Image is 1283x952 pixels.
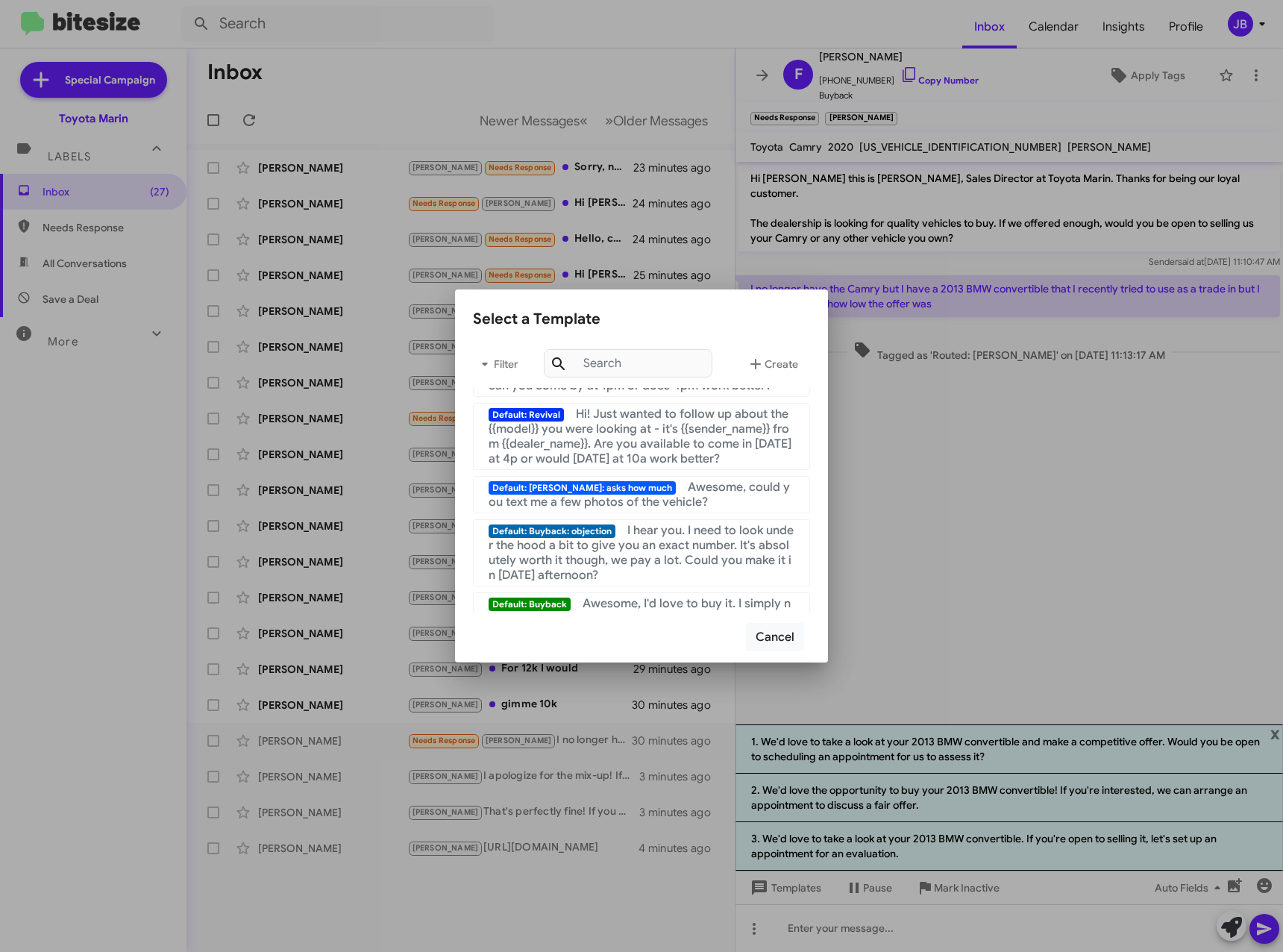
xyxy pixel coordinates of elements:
input: Search [544,349,712,378]
span: Create [747,351,798,378]
span: Awesome, I'd love to buy it. I simply need 10 minutes with your vehicle to maximize your offer. A... [489,596,794,656]
button: Create [735,346,810,382]
span: Default: Buyback [489,598,571,611]
span: Hi! Just wanted to follow up about the {{model}} you were looking at - it's {{sender_name}} from ... [489,407,791,466]
span: Awesome, could you text me a few photos of the vehicle? [489,480,790,510]
button: Cancel [746,623,804,651]
span: Default: [PERSON_NAME]: asks how much [489,481,676,495]
button: Filter [473,346,521,382]
span: Filter [473,351,521,378]
span: Default: Revival [489,408,564,422]
span: I hear you. I need to look under the hood a bit to give you an exact number. It's absolutely wort... [489,523,794,583]
span: Default: Buyback: objection [489,524,615,538]
div: Select a Template [473,307,810,331]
